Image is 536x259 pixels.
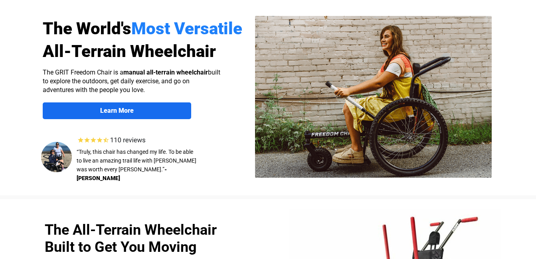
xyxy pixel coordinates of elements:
[131,19,242,38] span: Most Versatile
[43,41,216,61] span: All-Terrain Wheelchair
[77,149,196,173] span: “Truly, this chair has changed my life. To be able to live an amazing trail life with [PERSON_NAM...
[45,222,217,255] span: The All-Terrain Wheelchair Built to Get You Moving
[100,107,134,114] strong: Learn More
[43,69,220,94] span: The GRIT Freedom Chair is a built to explore the outdoors, get daily exercise, and go on adventur...
[28,192,97,208] input: Get more information
[123,69,208,76] strong: manual all-terrain wheelchair
[43,102,191,119] a: Learn More
[43,19,131,38] span: The World's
